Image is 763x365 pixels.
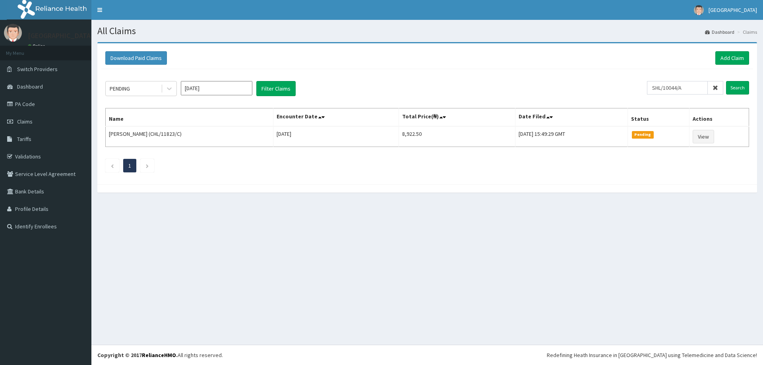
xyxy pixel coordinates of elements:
span: Tariffs [17,135,31,143]
span: Switch Providers [17,66,58,73]
span: [GEOGRAPHIC_DATA] [709,6,757,14]
button: Download Paid Claims [105,51,167,65]
div: PENDING [110,85,130,93]
strong: Copyright © 2017 . [97,351,178,359]
td: 8,922.50 [399,126,515,147]
img: User Image [4,24,22,42]
a: Previous page [110,162,114,169]
h1: All Claims [97,26,757,36]
td: [DATE] 15:49:29 GMT [515,126,628,147]
td: [DATE] [273,126,399,147]
th: Total Price(₦) [399,108,515,127]
th: Name [106,108,273,127]
footer: All rights reserved. [91,345,763,365]
a: Dashboard [705,29,734,35]
th: Status [628,108,689,127]
td: [PERSON_NAME] (CHL/11823/C) [106,126,273,147]
a: View [693,130,714,143]
input: Search [726,81,749,95]
div: Redefining Heath Insurance in [GEOGRAPHIC_DATA] using Telemedicine and Data Science! [547,351,757,359]
button: Filter Claims [256,81,296,96]
p: [GEOGRAPHIC_DATA] [28,32,93,39]
img: User Image [694,5,704,15]
a: Page 1 is your current page [128,162,131,169]
th: Actions [689,108,749,127]
a: Add Claim [715,51,749,65]
th: Date Filed [515,108,628,127]
span: Dashboard [17,83,43,90]
li: Claims [735,29,757,35]
a: Next page [145,162,149,169]
input: Search by HMO ID [647,81,708,95]
a: RelianceHMO [142,351,176,359]
th: Encounter Date [273,108,399,127]
span: Claims [17,118,33,125]
span: Pending [632,131,654,138]
input: Select Month and Year [181,81,252,95]
a: Online [28,43,47,49]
